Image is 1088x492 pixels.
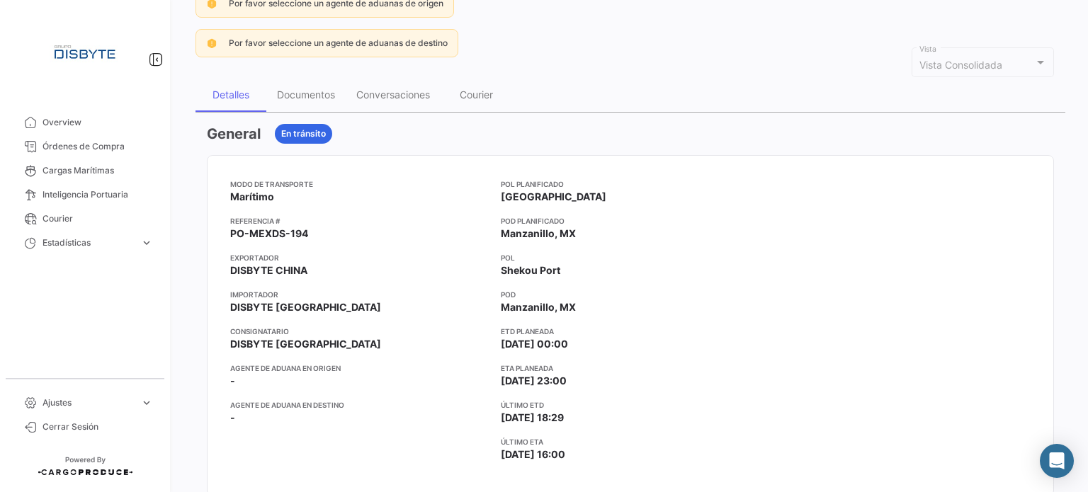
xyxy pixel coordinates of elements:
[501,263,560,278] span: Shekou Port
[230,252,489,263] app-card-info-title: Exportador
[230,215,489,227] app-card-info-title: Referencia #
[230,227,308,241] span: PO-MEXDS-194
[501,399,760,411] app-card-info-title: Último ETD
[230,190,274,204] span: Marítimo
[277,88,335,101] div: Documentos
[42,116,153,129] span: Overview
[501,289,760,300] app-card-info-title: POD
[501,252,760,263] app-card-info-title: POL
[501,227,576,241] span: Manzanillo, MX
[207,124,261,144] h3: General
[919,59,1002,71] mat-select-trigger: Vista Consolidada
[42,164,153,177] span: Cargas Marítimas
[356,88,430,101] div: Conversaciones
[42,236,135,249] span: Estadísticas
[1040,444,1074,478] div: Abrir Intercom Messenger
[501,215,760,227] app-card-info-title: POD Planificado
[230,411,235,425] span: -
[42,212,153,225] span: Courier
[42,396,135,409] span: Ajustes
[501,411,564,425] span: [DATE] 18:29
[11,183,159,207] a: Inteligencia Portuaria
[501,374,567,388] span: [DATE] 23:00
[230,362,489,374] app-card-info-title: Agente de Aduana en Origen
[50,17,120,88] img: Logo+disbyte.jpeg
[11,110,159,135] a: Overview
[230,178,489,190] app-card-info-title: Modo de Transporte
[230,374,235,388] span: -
[140,236,153,249] span: expand_more
[230,300,381,314] span: DISBYTE [GEOGRAPHIC_DATA]
[230,399,489,411] app-card-info-title: Agente de Aduana en Destino
[11,159,159,183] a: Cargas Marítimas
[501,326,760,337] app-card-info-title: ETD planeada
[230,289,489,300] app-card-info-title: Importador
[42,421,153,433] span: Cerrar Sesión
[501,337,568,351] span: [DATE] 00:00
[230,263,307,278] span: DISBYTE CHINA
[281,127,326,140] span: En tránsito
[460,88,493,101] div: Courier
[501,190,606,204] span: [GEOGRAPHIC_DATA]
[140,396,153,409] span: expand_more
[501,447,565,462] span: [DATE] 16:00
[501,436,760,447] app-card-info-title: Último ETA
[11,207,159,231] a: Courier
[42,140,153,153] span: Órdenes de Compra
[501,362,760,374] app-card-info-title: ETA planeada
[501,178,760,190] app-card-info-title: POL Planificado
[11,135,159,159] a: Órdenes de Compra
[42,188,153,201] span: Inteligencia Portuaria
[212,88,249,101] div: Detalles
[229,38,448,48] span: Por favor seleccione un agente de aduanas de destino
[501,300,576,314] span: Manzanillo, MX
